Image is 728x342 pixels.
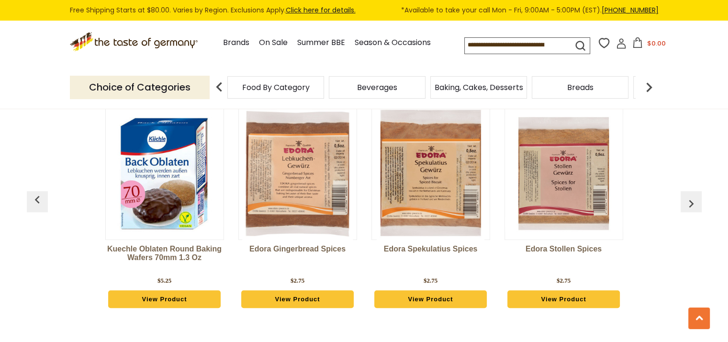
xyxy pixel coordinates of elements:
a: View Product [108,290,221,308]
a: [PHONE_NUMBER] [602,5,659,15]
div: $5.25 [157,276,171,285]
a: Click here for details. [286,5,356,15]
div: $2.75 [424,276,437,285]
a: View Product [507,290,620,308]
img: previous arrow [683,196,699,211]
p: Choice of Categories [70,76,210,99]
a: Summer BBE [297,36,345,49]
img: previous arrow [30,192,45,207]
div: $2.75 [291,276,304,285]
a: View Product [241,290,354,308]
a: Food By Category [242,84,310,91]
a: Brands [223,36,249,49]
a: Season & Occasions [355,36,431,49]
img: Kuechle Oblaten Round Baking Wafers 70mm 1.3 oz [106,114,224,232]
a: Kuechle Oblaten Round Baking Wafers 70mm 1.3 oz [105,245,224,274]
a: Edora Stollen Spices [504,245,623,274]
a: View Product [374,290,487,308]
a: On Sale [259,36,288,49]
button: $0.00 [628,37,669,52]
span: *Available to take your call Mon - Fri, 9:00AM - 5:00PM (EST). [401,5,659,16]
img: Edora Stollen Spices [505,114,623,232]
a: Edora Gingerbread Spices [238,245,357,274]
a: Beverages [357,84,397,91]
img: previous arrow [210,78,229,97]
a: Edora Spekulatius Spices [371,245,490,274]
a: Breads [567,84,594,91]
a: Baking, Cakes, Desserts [435,84,523,91]
span: $0.00 [647,39,665,48]
div: $2.75 [557,276,571,285]
div: Free Shipping Starts at $80.00. Varies by Region. Exclusions Apply. [70,5,659,16]
img: next arrow [639,78,659,97]
img: Edora Gingerbread Spices [242,106,353,239]
img: Edora Spekulatius Spices [377,106,484,239]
